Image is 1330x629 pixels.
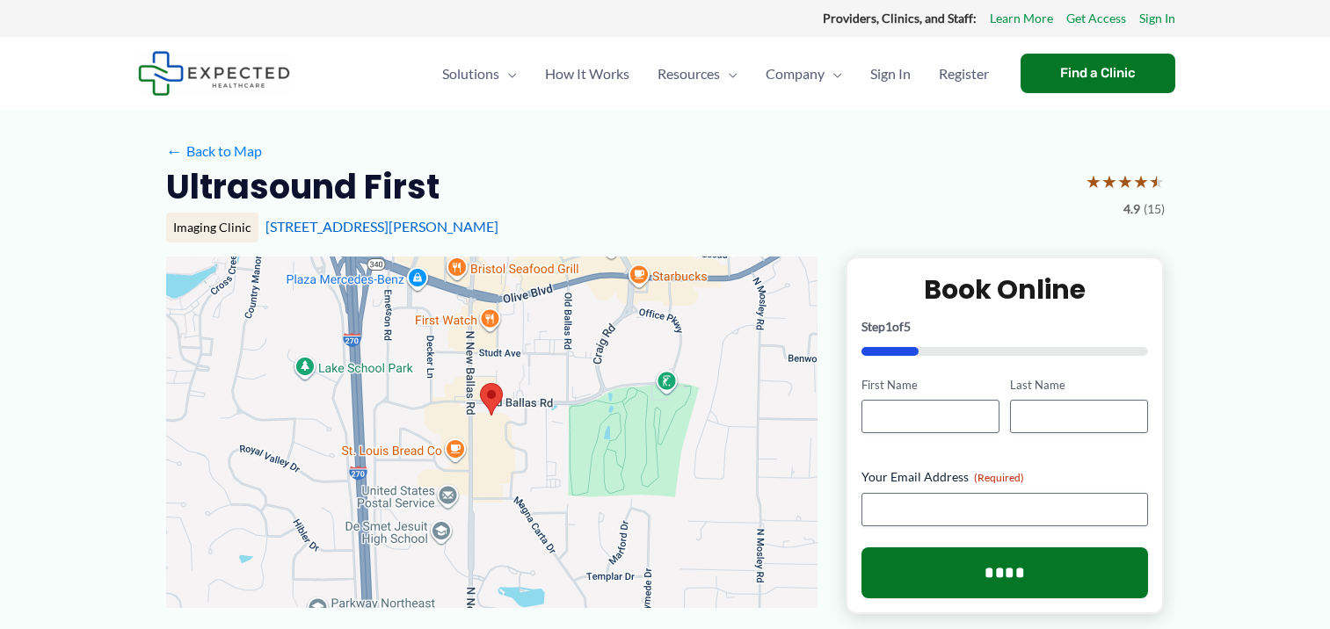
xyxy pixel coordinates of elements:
[1101,165,1117,198] span: ★
[166,165,440,208] h2: Ultrasound First
[752,43,856,105] a: CompanyMenu Toggle
[265,218,498,235] a: [STREET_ADDRESS][PERSON_NAME]
[166,213,258,242] div: Imaging Clinic
[1086,165,1101,198] span: ★
[861,272,1149,307] h2: Book Online
[658,43,720,105] span: Resources
[766,43,825,105] span: Company
[499,43,517,105] span: Menu Toggle
[825,43,842,105] span: Menu Toggle
[1144,198,1165,221] span: (15)
[643,43,752,105] a: ResourcesMenu Toggle
[823,11,977,25] strong: Providers, Clinics, and Staff:
[531,43,643,105] a: How It Works
[904,319,911,334] span: 5
[166,142,183,159] span: ←
[138,51,290,96] img: Expected Healthcare Logo - side, dark font, small
[861,377,999,394] label: First Name
[166,138,262,164] a: ←Back to Map
[861,321,1149,333] p: Step of
[428,43,1003,105] nav: Primary Site Navigation
[545,43,629,105] span: How It Works
[1066,7,1126,30] a: Get Access
[1139,7,1175,30] a: Sign In
[1133,165,1149,198] span: ★
[856,43,925,105] a: Sign In
[885,319,892,334] span: 1
[974,471,1024,484] span: (Required)
[1117,165,1133,198] span: ★
[1123,198,1140,221] span: 4.9
[870,43,911,105] span: Sign In
[442,43,499,105] span: Solutions
[990,7,1053,30] a: Learn More
[1010,377,1148,394] label: Last Name
[1149,165,1165,198] span: ★
[925,43,1003,105] a: Register
[428,43,531,105] a: SolutionsMenu Toggle
[939,43,989,105] span: Register
[861,468,1149,486] label: Your Email Address
[1021,54,1175,93] a: Find a Clinic
[720,43,738,105] span: Menu Toggle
